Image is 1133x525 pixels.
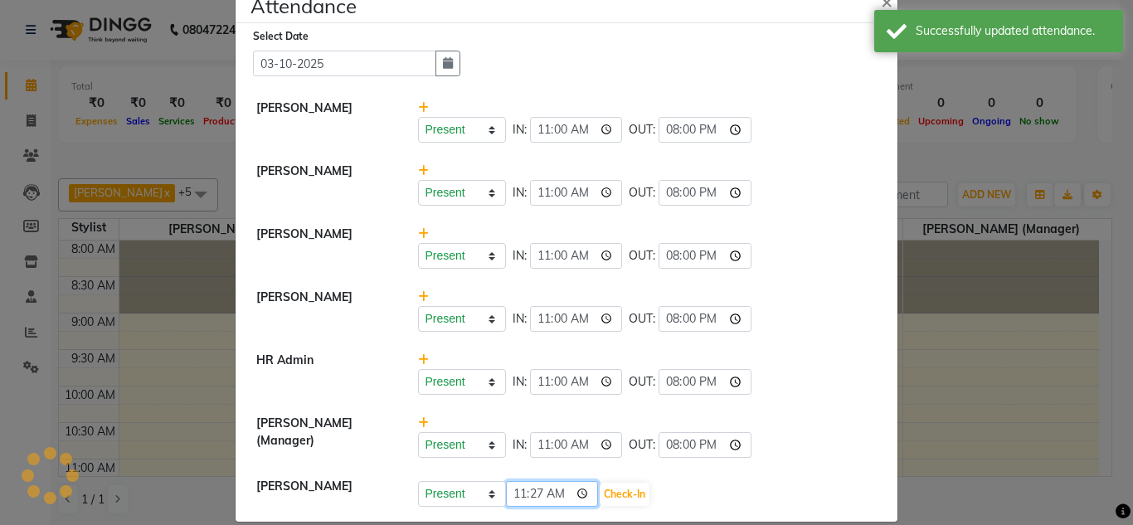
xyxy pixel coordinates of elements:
[629,247,655,265] span: OUT:
[513,184,527,202] span: IN:
[513,373,527,391] span: IN:
[629,184,655,202] span: OUT:
[916,22,1111,40] div: Successfully updated attendance.
[629,436,655,454] span: OUT:
[600,483,649,506] button: Check-In
[513,310,527,328] span: IN:
[513,436,527,454] span: IN:
[253,51,436,76] input: Select date
[244,478,406,508] div: [PERSON_NAME]
[513,121,527,139] span: IN:
[244,226,406,269] div: [PERSON_NAME]
[629,310,655,328] span: OUT:
[629,373,655,391] span: OUT:
[253,29,309,44] label: Select Date
[244,289,406,332] div: [PERSON_NAME]
[244,415,406,458] div: [PERSON_NAME] (Manager)
[629,121,655,139] span: OUT:
[244,100,406,143] div: [PERSON_NAME]
[244,352,406,395] div: HR Admin
[244,163,406,206] div: [PERSON_NAME]
[513,247,527,265] span: IN:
